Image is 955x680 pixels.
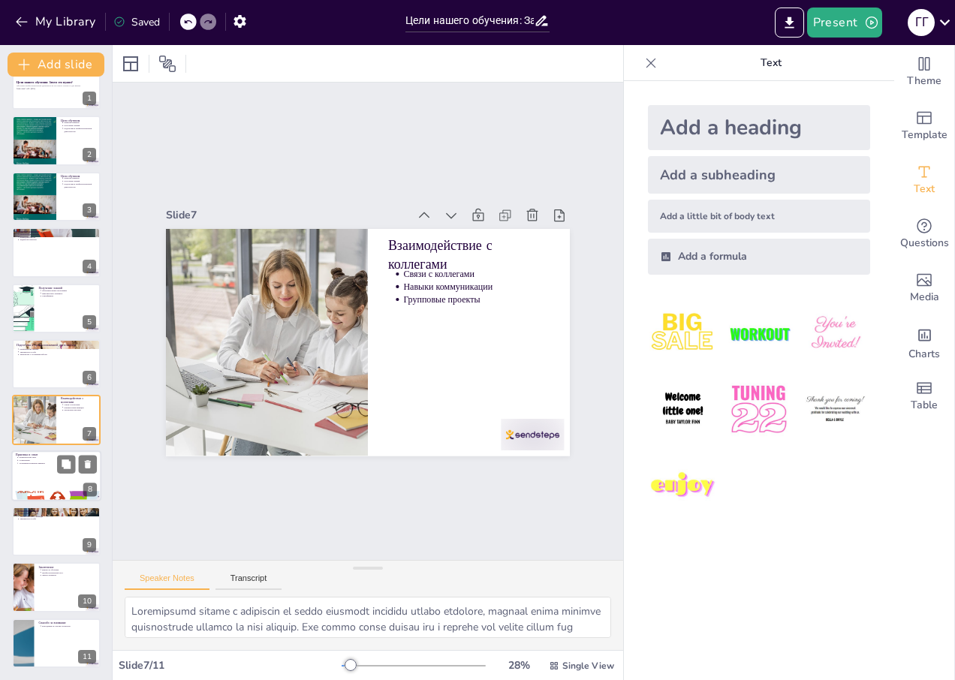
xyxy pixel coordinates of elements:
div: Add a subheading [648,156,870,194]
p: Благодарим за участие! Вопросы? [42,624,96,627]
p: Связи с коллегами [64,404,96,407]
div: 10 [12,562,101,612]
img: 7.jpeg [648,451,718,521]
span: Theme [907,73,941,89]
img: 5.jpeg [724,375,794,444]
p: Спасибо за внимание [38,621,96,625]
button: Speaker Notes [125,573,209,590]
span: Text [914,181,935,197]
div: Layout [119,52,143,76]
div: 7 [12,395,101,444]
p: Уверенность в себе [20,351,96,354]
button: Export to PowerPoint [775,8,804,38]
div: Г г [908,9,935,36]
div: 7 [83,427,96,441]
img: 3.jpeg [800,299,870,369]
div: 9 [83,538,96,552]
span: Charts [908,346,940,363]
p: Практические навыки [20,348,96,351]
p: Стажировки [19,459,97,462]
p: Важность обучения [42,568,96,571]
div: Slide 7 [263,111,467,265]
p: Цели обучения [61,174,96,179]
p: Навыки коммуникации [413,309,538,405]
p: Сертификаты [42,294,96,297]
p: Личностный рост [17,509,96,513]
div: 5 [12,284,101,333]
p: Личное развитие [42,573,96,576]
div: Add charts and graphs [894,315,954,369]
p: Практика и опыт [16,453,97,457]
div: 11 [12,618,101,668]
p: Уверенность в себе [20,518,96,521]
div: 11 [78,650,96,663]
p: Практические элементы [42,292,96,295]
span: Position [158,55,176,73]
button: My Library [11,10,102,34]
div: 4 [12,227,101,277]
p: Развитие навыков [64,121,96,124]
div: 5 [83,315,96,329]
p: Практический опыт [19,456,97,459]
p: Развитие навыков [64,177,96,180]
div: 6 [83,371,96,384]
div: 1 [12,60,101,110]
p: Лидерские качества [20,239,96,242]
p: Групповые проекты [406,319,532,415]
p: Навыки коммуникации [64,406,96,409]
div: Change the overall theme [894,45,954,99]
p: Взаимодействие с коллегами [61,396,96,405]
div: Add a little bit of body text [648,200,870,233]
div: Add a heading [648,105,870,150]
p: Взаимодействие с коллегами [412,264,565,390]
p: Заключение [38,564,96,569]
span: Template [902,127,947,143]
p: Командная работа [20,236,96,239]
p: Обучение профессиональной деятельности на слетах. Пропуск для имени. [17,85,96,88]
p: Групповые проекты [64,409,96,412]
button: Present [807,8,882,38]
div: 3 [83,203,96,217]
div: 1 [83,92,96,105]
button: Transcript [215,573,282,590]
div: 4 [83,260,96,273]
p: Generated with [URL] [17,87,96,90]
div: Slide 7 / 11 [119,658,342,672]
img: 1.jpeg [648,299,718,369]
button: Duplicate Slide [57,455,75,473]
p: Подготовка к профессиональной деятельности [64,182,96,188]
input: Insert title [405,10,534,32]
span: Questions [900,235,949,251]
div: 2 [83,148,96,161]
p: Усовершенствование навыков [19,462,97,465]
div: 3 [12,172,101,221]
img: 2.jpeg [724,299,794,369]
div: Get real-time input from your audience [894,207,954,261]
div: 8 [83,483,97,496]
p: Подготовка к профессиональной деятельности [64,127,96,132]
div: Saved [113,15,160,29]
strong: Цели нашего обучения: Зачем это нужно? [17,80,73,84]
p: Получение знаний [64,179,96,182]
button: Delete Slide [79,455,97,473]
span: Table [911,397,938,414]
span: Single View [562,660,614,672]
p: Получение знаний [38,285,96,290]
div: Add a table [894,369,954,423]
p: Знакомство с условиями работы [20,354,96,357]
div: 28 % [501,658,537,672]
button: Г г [908,8,935,38]
p: Подготовка к профессиональной деятельности [17,343,96,348]
img: 4.jpeg [648,375,718,444]
p: Практические занятия [20,233,96,236]
textarea: Loremipsumd sitame c adipiscin el seddo eiusmodt incididu utlabo etdolore, magnaal enima minimve ... [125,597,611,638]
p: Цели обучения [61,118,96,122]
button: Add slide [8,53,104,77]
p: Получение знаний [64,124,96,127]
div: 2 [12,116,101,165]
p: Личностные качества [20,512,96,515]
div: 6 [12,339,101,389]
span: Media [910,289,939,305]
div: 10 [78,594,96,608]
div: 8 [11,450,101,501]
